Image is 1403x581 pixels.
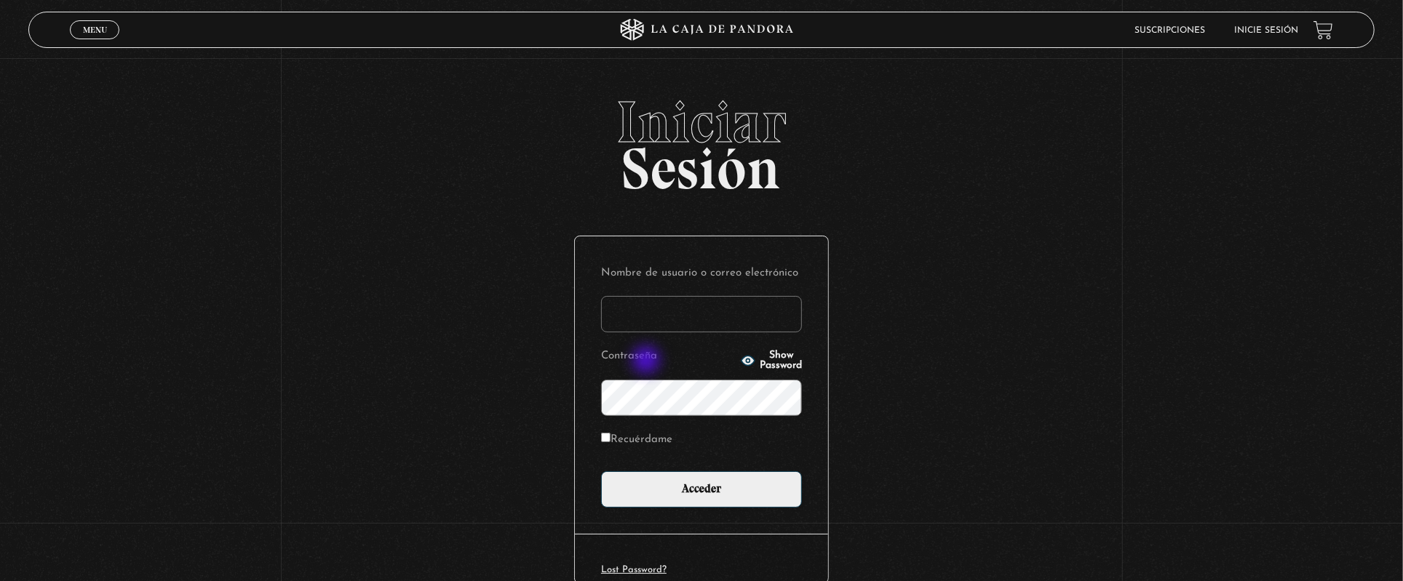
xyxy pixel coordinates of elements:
span: Menu [83,25,107,34]
h2: Sesión [28,93,1375,186]
a: Inicie sesión [1235,26,1299,35]
a: View your shopping cart [1313,20,1333,39]
label: Contraseña [601,345,736,368]
span: Iniciar [28,93,1375,151]
span: Show Password [760,350,802,371]
label: Nombre de usuario o correo electrónico [601,263,802,285]
span: Cerrar [78,38,112,48]
input: Acceder [601,471,802,508]
input: Recuérdame [601,433,611,442]
a: Lost Password? [601,565,667,574]
button: Show Password [741,350,802,371]
label: Recuérdame [601,429,672,452]
a: Suscripciones [1135,26,1206,35]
